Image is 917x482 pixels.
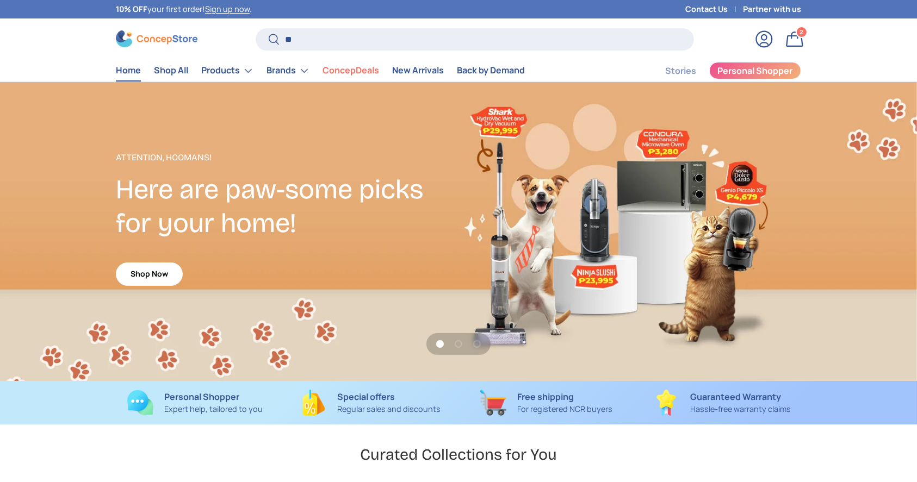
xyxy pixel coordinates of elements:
[116,173,458,240] h2: Here are paw-some picks for your home!
[292,390,450,416] a: Special offers Regular sales and discounts
[517,403,612,415] p: For registered NCR buyers
[338,391,395,403] strong: Special offers
[323,60,379,81] a: ConcepDeals
[643,390,801,416] a: Guaranteed Warranty Hassle-free warranty claims
[154,60,188,81] a: Shop All
[116,262,183,286] a: Shop Now
[116,4,147,14] strong: 10% OFF
[116,60,141,81] a: Home
[195,60,260,82] summary: Products
[116,60,525,82] nav: Primary
[116,390,274,416] a: Personal Shopper Expert help, tailored to you
[690,403,791,415] p: Hassle-free warranty claims
[517,391,574,403] strong: Free shipping
[800,28,804,36] span: 2
[665,60,696,82] a: Stories
[338,403,441,415] p: Regular sales and discounts
[260,60,316,82] summary: Brands
[743,3,801,15] a: Partner with us
[639,60,801,82] nav: Secondary
[164,403,263,415] p: Expert help, tailored to you
[690,391,781,403] strong: Guaranteed Warranty
[457,60,525,81] a: Back by Demand
[718,66,793,75] span: Personal Shopper
[164,391,239,403] strong: Personal Shopper
[116,30,197,47] img: ConcepStore
[685,3,743,15] a: Contact Us
[205,4,250,14] a: Sign up now
[467,390,625,416] a: Free shipping For registered NCR buyers
[392,60,444,81] a: New Arrivals
[360,445,557,465] h2: Curated Collections for You
[116,151,458,164] p: Attention, Hoomans!
[116,3,252,15] p: your first order! .
[709,62,801,79] a: Personal Shopper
